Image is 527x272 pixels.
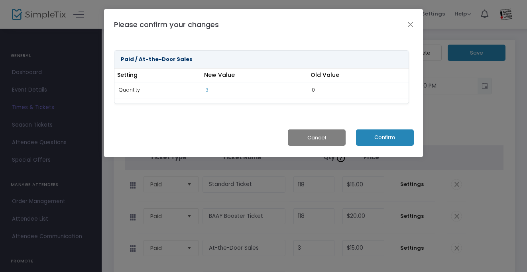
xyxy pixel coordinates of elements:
[201,68,308,82] th: New Value
[201,82,308,98] td: 3
[114,19,219,30] h4: Please confirm your changes
[114,68,201,82] th: Setting
[405,19,416,29] button: Close
[308,68,409,82] th: Old Value
[114,82,201,98] td: Quantity
[288,129,346,146] button: Cancel
[356,129,414,146] button: Confirm
[308,82,409,98] td: 0
[121,55,193,63] strong: Paid / At-the-Door Sales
